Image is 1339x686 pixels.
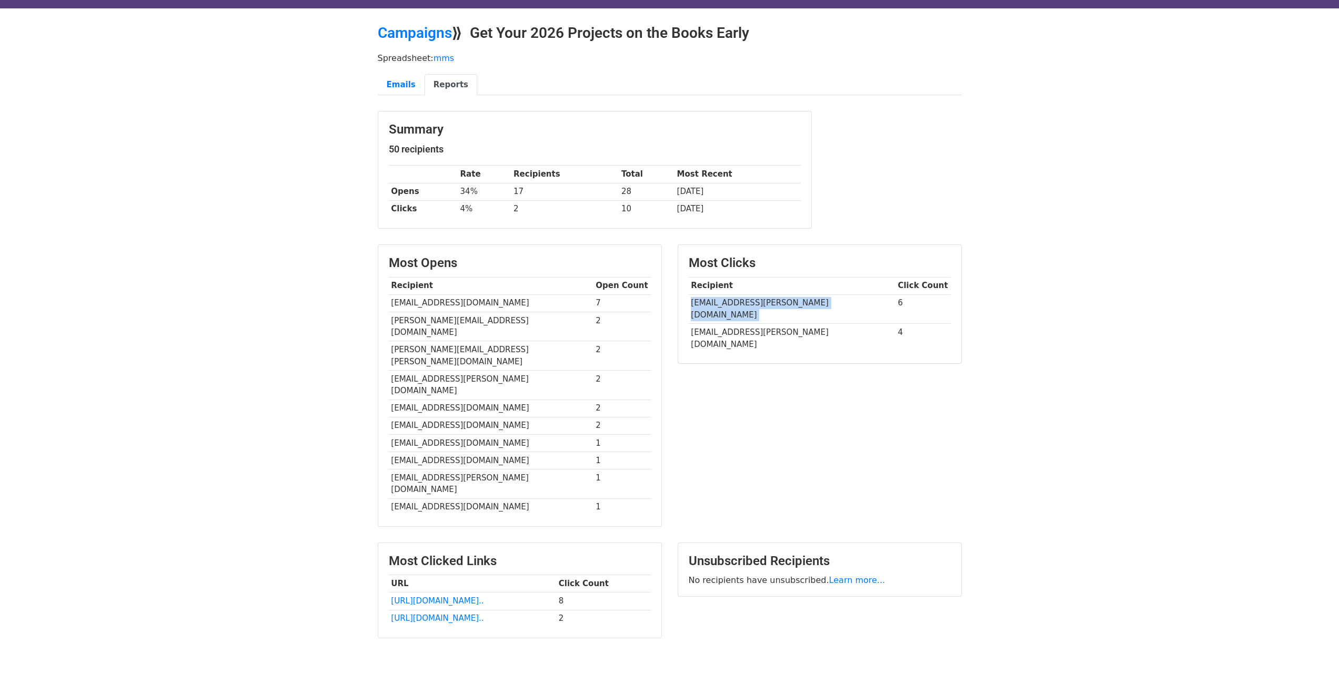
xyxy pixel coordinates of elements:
td: 7 [593,294,651,312]
td: 2 [556,610,651,627]
td: 10 [619,200,674,218]
h2: ⟫ Get Your 2026 Projects on the Books Early [378,24,962,42]
h3: Most Opens [389,255,651,271]
td: 1 [593,452,651,469]
a: Emails [378,74,425,96]
th: Opens [389,183,458,200]
iframe: Chat Widget [1286,636,1339,686]
td: 17 [511,183,619,200]
td: 2 [511,200,619,218]
th: Click Count [556,575,651,592]
td: 4 [895,324,951,353]
a: [URL][DOMAIN_NAME].. [391,596,484,606]
h3: Most Clicks [689,255,951,271]
td: [EMAIL_ADDRESS][PERSON_NAME][DOMAIN_NAME] [689,324,895,353]
td: 2 [593,312,651,341]
td: [EMAIL_ADDRESS][PERSON_NAME][DOMAIN_NAME] [689,294,895,324]
td: 2 [593,417,651,434]
td: [EMAIL_ADDRESS][DOMAIN_NAME] [389,498,593,516]
td: [EMAIL_ADDRESS][PERSON_NAME][DOMAIN_NAME] [389,469,593,498]
td: [EMAIL_ADDRESS][DOMAIN_NAME] [389,452,593,469]
td: 4% [458,200,511,218]
td: [PERSON_NAME][EMAIL_ADDRESS][DOMAIN_NAME] [389,312,593,341]
td: 2 [593,370,651,400]
td: 1 [593,498,651,516]
td: 1 [593,469,651,498]
th: Total [619,166,674,183]
td: 1 [593,434,651,452]
th: Rate [458,166,511,183]
a: mms [434,53,455,63]
p: Spreadsheet: [378,53,962,64]
td: 6 [895,294,951,324]
h3: Summary [389,122,801,137]
p: No recipients have unsubscribed. [689,575,951,586]
h3: Most Clicked Links [389,554,651,569]
h5: 50 recipients [389,144,801,155]
td: 2 [593,400,651,417]
th: URL [389,575,556,592]
td: [PERSON_NAME][EMAIL_ADDRESS][PERSON_NAME][DOMAIN_NAME] [389,341,593,371]
a: Campaigns [378,24,452,42]
th: Open Count [593,277,651,294]
td: [DATE] [674,183,801,200]
h3: Unsubscribed Recipients [689,554,951,569]
th: Click Count [895,277,951,294]
th: Recipients [511,166,619,183]
td: [EMAIL_ADDRESS][DOMAIN_NAME] [389,434,593,452]
td: [EMAIL_ADDRESS][DOMAIN_NAME] [389,400,593,417]
th: Clicks [389,200,458,218]
td: [DATE] [674,200,801,218]
a: Learn more... [829,575,885,585]
a: Reports [425,74,477,96]
td: [EMAIL_ADDRESS][PERSON_NAME][DOMAIN_NAME] [389,370,593,400]
td: [EMAIL_ADDRESS][DOMAIN_NAME] [389,294,593,312]
td: 34% [458,183,511,200]
td: [EMAIL_ADDRESS][DOMAIN_NAME] [389,417,593,434]
th: Recipient [389,277,593,294]
th: Most Recent [674,166,801,183]
td: 8 [556,592,651,610]
th: Recipient [689,277,895,294]
a: [URL][DOMAIN_NAME].. [391,613,484,623]
td: 2 [593,341,651,371]
td: 28 [619,183,674,200]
